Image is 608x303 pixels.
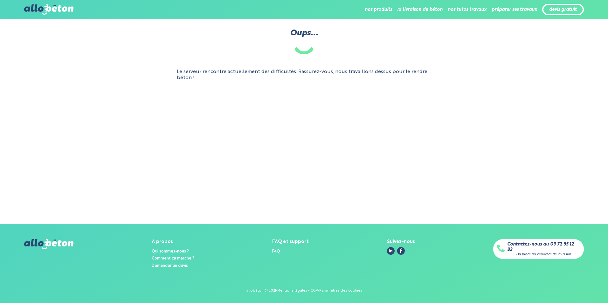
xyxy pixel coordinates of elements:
li: la livraison de béton [397,2,443,17]
a: CGV [310,289,318,293]
a: FAQ [272,249,280,253]
img: allobéton [24,4,73,15]
div: allobéton @ 2021 [246,289,276,293]
p: Le serveur rencontre actuellement des difficultés. Rassurez-vous, nous travaillons dessus pour le... [177,69,431,81]
a: Comment ça marche ? [152,256,194,260]
div: A propos [152,239,194,245]
div: Du lundi au vendredi de 9h à 18h [516,252,571,257]
span: - [308,289,309,293]
div: - [276,289,277,293]
div: - [318,289,319,293]
li: préparer ses travaux [492,2,537,17]
li: nos tutos travaux [448,2,487,17]
div: Suivez-nous [387,239,415,245]
a: Demander un devis [152,264,188,268]
a: devis gratuit [549,7,577,12]
li: nos produits [365,2,392,17]
a: Mentions légales [277,289,307,293]
iframe: Help widget launcher [551,278,601,296]
div: FAQ et support [272,239,309,245]
a: Qui sommes-nous ? [152,249,189,253]
img: allobéton [24,239,73,249]
a: Paramètres des cookies [319,289,362,293]
a: Contactez-nous au 09 72 55 12 83 [507,242,580,252]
